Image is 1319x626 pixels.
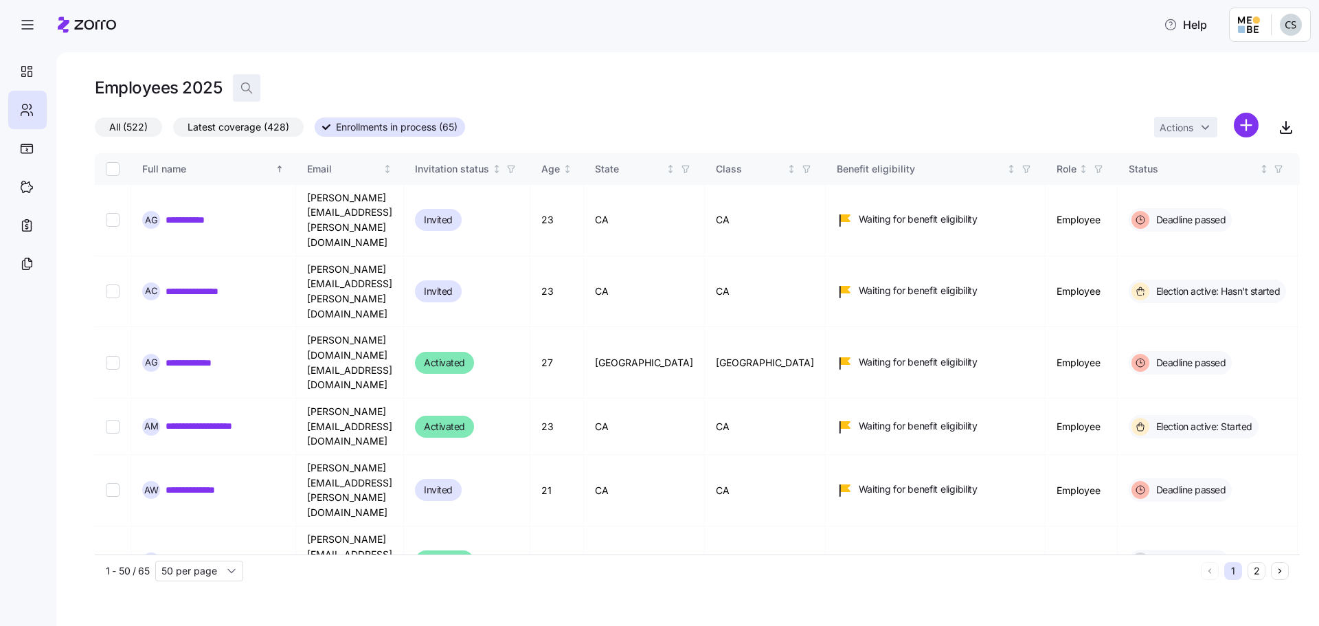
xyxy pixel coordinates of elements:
[424,482,453,498] span: Invited
[1079,164,1088,174] div: Not sorted
[1152,284,1281,298] span: Election active: Hasn't started
[859,554,949,568] span: Ineligible for benefits
[1129,161,1257,177] div: Status
[530,327,584,399] td: 27
[1046,256,1118,328] td: Employee
[424,418,465,435] span: Activated
[530,256,584,328] td: 23
[837,161,1004,177] div: Benefit eligibility
[584,455,705,526] td: CA
[584,399,705,455] td: CA
[584,327,705,399] td: [GEOGRAPHIC_DATA]
[296,399,404,455] td: [PERSON_NAME][EMAIL_ADDRESS][DOMAIN_NAME]
[1046,153,1118,185] th: RoleNot sorted
[859,419,978,433] span: Waiting for benefit eligibility
[109,118,148,136] span: All (522)
[296,153,404,185] th: EmailNot sorted
[666,164,675,174] div: Not sorted
[1259,164,1269,174] div: Not sorted
[584,526,705,598] td: CA
[144,422,159,431] span: A M
[530,526,584,598] td: 25
[1153,11,1218,38] button: Help
[145,358,158,367] span: A G
[563,164,572,174] div: Not sorted
[424,283,453,300] span: Invited
[95,77,222,98] h1: Employees 2025
[383,164,392,174] div: Not sorted
[705,153,826,185] th: ClassNot sorted
[1057,161,1076,177] div: Role
[705,455,826,526] td: CA
[705,256,826,328] td: CA
[530,153,584,185] th: AgeNot sorted
[1152,213,1226,227] span: Deadline passed
[106,356,120,370] input: Select record 3
[530,399,584,455] td: 23
[142,161,273,177] div: Full name
[1154,117,1217,137] button: Actions
[1201,562,1219,580] button: Previous page
[296,455,404,526] td: [PERSON_NAME][EMAIL_ADDRESS][PERSON_NAME][DOMAIN_NAME]
[584,153,705,185] th: StateNot sorted
[1152,356,1226,370] span: Deadline passed
[424,553,465,570] span: Activated
[787,164,796,174] div: Not sorted
[492,164,501,174] div: Not sorted
[859,355,978,369] span: Waiting for benefit eligibility
[716,161,785,177] div: Class
[530,455,584,526] td: 21
[415,161,489,177] div: Invitation status
[1046,185,1118,256] td: Employee
[1118,153,1298,185] th: StatusNot sorted
[106,162,120,176] input: Select all records
[584,185,705,256] td: CA
[275,164,284,174] div: Sorted ascending
[1046,526,1118,598] td: Employee
[145,216,158,225] span: A G
[1164,16,1207,33] span: Help
[541,161,560,177] div: Age
[307,161,381,177] div: Email
[1152,483,1226,497] span: Deadline passed
[144,486,159,495] span: A W
[595,161,664,177] div: State
[530,185,584,256] td: 23
[859,212,978,226] span: Waiting for benefit eligibility
[1224,562,1242,580] button: 1
[106,420,120,434] input: Select record 4
[424,355,465,371] span: Activated
[1046,455,1118,526] td: Employee
[106,483,120,497] input: Select record 5
[296,185,404,256] td: [PERSON_NAME][EMAIL_ADDRESS][PERSON_NAME][DOMAIN_NAME]
[424,212,453,228] span: Invited
[1280,14,1302,36] img: 2df6d97b4bcaa7f1b4a2ee07b0c0b24b
[705,526,826,598] td: CA
[1271,562,1289,580] button: Next page
[106,213,120,227] input: Select record 1
[106,564,150,578] span: 1 - 50 / 65
[1046,399,1118,455] td: Employee
[296,327,404,399] td: [PERSON_NAME][DOMAIN_NAME][EMAIL_ADDRESS][DOMAIN_NAME]
[336,118,458,136] span: Enrollments in process (65)
[705,327,826,399] td: [GEOGRAPHIC_DATA]
[859,284,978,298] span: Waiting for benefit eligibility
[584,256,705,328] td: CA
[1160,123,1193,133] span: Actions
[1234,113,1259,137] svg: add icon
[1238,16,1260,33] img: Employer logo
[1248,562,1265,580] button: 2
[106,284,120,298] input: Select record 2
[826,153,1046,185] th: Benefit eligibilityNot sorted
[296,256,404,328] td: [PERSON_NAME][EMAIL_ADDRESS][PERSON_NAME][DOMAIN_NAME]
[296,526,404,598] td: [PERSON_NAME][EMAIL_ADDRESS][PERSON_NAME][DOMAIN_NAME]
[1046,327,1118,399] td: Employee
[1006,164,1016,174] div: Not sorted
[131,153,296,185] th: Full nameSorted ascending
[705,399,826,455] td: CA
[145,287,158,295] span: A C
[859,482,978,496] span: Waiting for benefit eligibility
[404,153,530,185] th: Invitation statusNot sorted
[1152,420,1252,434] span: Election active: Started
[188,118,289,136] span: Latest coverage (428)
